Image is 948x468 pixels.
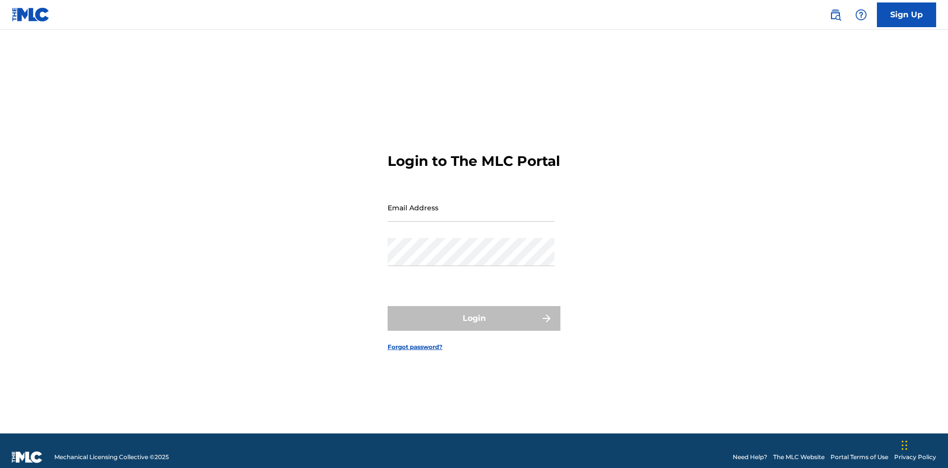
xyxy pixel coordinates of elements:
h3: Login to The MLC Portal [388,153,560,170]
a: Public Search [826,5,845,25]
div: Help [851,5,871,25]
a: Need Help? [733,453,767,462]
a: Sign Up [877,2,936,27]
a: The MLC Website [773,453,825,462]
a: Forgot password? [388,343,442,351]
div: Drag [902,430,908,460]
img: search [829,9,841,21]
img: help [855,9,867,21]
img: logo [12,451,42,463]
iframe: Chat Widget [899,421,948,468]
img: MLC Logo [12,7,50,22]
span: Mechanical Licensing Collective © 2025 [54,453,169,462]
a: Privacy Policy [894,453,936,462]
a: Portal Terms of Use [830,453,888,462]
